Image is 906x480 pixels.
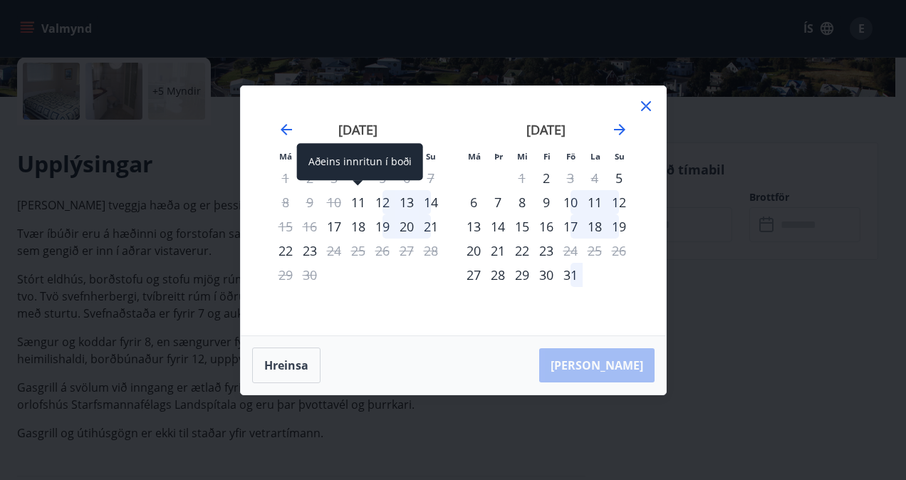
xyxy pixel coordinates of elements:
td: Choose fimmtudagur, 2. október 2025 as your check-in date. It’s available. [534,166,558,190]
div: Calendar [258,103,649,318]
div: Move forward to switch to the next month. [611,121,628,138]
div: 30 [534,263,558,287]
td: Not available. sunnudagur, 7. september 2025 [419,166,443,190]
td: Not available. fimmtudagur, 25. september 2025 [346,239,370,263]
small: Fö [566,151,576,162]
small: Mi [517,151,528,162]
td: Choose sunnudagur, 12. október 2025 as your check-in date. It’s available. [607,190,631,214]
td: Choose laugardagur, 11. október 2025 as your check-in date. It’s available. [583,190,607,214]
td: Choose fimmtudagur, 16. október 2025 as your check-in date. It’s available. [534,214,558,239]
td: Choose miðvikudagur, 17. september 2025 as your check-in date. It’s available. [322,214,346,239]
td: Choose föstudagur, 19. september 2025 as your check-in date. It’s available. [370,214,395,239]
td: Not available. þriðjudagur, 16. september 2025 [298,214,322,239]
td: Choose föstudagur, 12. september 2025 as your check-in date. It’s available. [370,190,395,214]
td: Choose þriðjudagur, 28. október 2025 as your check-in date. It’s available. [486,263,510,287]
div: 17 [558,214,583,239]
small: Má [468,151,481,162]
td: Not available. miðvikudagur, 10. september 2025 [322,190,346,214]
td: Choose laugardagur, 20. september 2025 as your check-in date. It’s available. [395,214,419,239]
div: 6 [462,190,486,214]
div: Aðeins innritun í boði [346,190,370,214]
div: 28 [486,263,510,287]
td: Not available. sunnudagur, 28. september 2025 [419,239,443,263]
td: Choose miðvikudagur, 8. október 2025 as your check-in date. It’s available. [510,190,534,214]
td: Choose laugardagur, 18. október 2025 as your check-in date. It’s available. [583,214,607,239]
div: 14 [486,214,510,239]
div: Aðeins innritun í boði [297,143,423,180]
div: Aðeins útritun í boði [322,239,346,263]
td: Choose miðvikudagur, 22. október 2025 as your check-in date. It’s available. [510,239,534,263]
div: 15 [510,214,534,239]
small: Þr [494,151,503,162]
div: 29 [510,263,534,287]
div: 12 [370,190,395,214]
small: Su [615,151,625,162]
small: La [590,151,600,162]
div: 19 [370,214,395,239]
td: Choose þriðjudagur, 21. október 2025 as your check-in date. It’s available. [486,239,510,263]
td: Choose mánudagur, 6. október 2025 as your check-in date. It’s available. [462,190,486,214]
td: Choose fimmtudagur, 30. október 2025 as your check-in date. It’s available. [534,263,558,287]
div: 13 [462,214,486,239]
td: Not available. mánudagur, 1. september 2025 [274,166,298,190]
td: Not available. sunnudagur, 26. október 2025 [607,239,631,263]
div: 19 [607,214,631,239]
strong: [DATE] [526,121,566,138]
div: Aðeins útritun í boði [558,166,583,190]
div: 8 [510,190,534,214]
td: Choose sunnudagur, 5. október 2025 as your check-in date. It’s available. [607,166,631,190]
td: Choose föstudagur, 17. október 2025 as your check-in date. It’s available. [558,214,583,239]
div: 23 [534,239,558,263]
td: Choose mánudagur, 22. september 2025 as your check-in date. It’s available. [274,239,298,263]
td: Choose fimmtudagur, 23. október 2025 as your check-in date. It’s available. [534,239,558,263]
td: Choose mánudagur, 20. október 2025 as your check-in date. It’s available. [462,239,486,263]
div: 23 [298,239,322,263]
td: Choose fimmtudagur, 11. september 2025 as your check-in date. It’s available. [346,190,370,214]
td: Choose fimmtudagur, 18. september 2025 as your check-in date. It’s available. [346,214,370,239]
td: Not available. laugardagur, 27. september 2025 [395,239,419,263]
div: 18 [583,214,607,239]
td: Not available. laugardagur, 25. október 2025 [583,239,607,263]
td: Choose föstudagur, 10. október 2025 as your check-in date. It’s available. [558,190,583,214]
div: 13 [395,190,419,214]
div: 7 [486,190,510,214]
div: 14 [419,190,443,214]
div: 22 [274,239,298,263]
div: 16 [534,214,558,239]
td: Not available. miðvikudagur, 24. september 2025 [322,239,346,263]
div: Move backward to switch to the previous month. [278,121,295,138]
td: Choose miðvikudagur, 15. október 2025 as your check-in date. It’s available. [510,214,534,239]
td: Choose sunnudagur, 21. september 2025 as your check-in date. It’s available. [419,214,443,239]
td: Not available. þriðjudagur, 9. september 2025 [298,190,322,214]
div: 9 [534,190,558,214]
small: Fi [543,151,551,162]
div: 11 [583,190,607,214]
td: Not available. mánudagur, 8. september 2025 [274,190,298,214]
div: Aðeins innritun í boði [607,166,631,190]
td: Choose þriðjudagur, 7. október 2025 as your check-in date. It’s available. [486,190,510,214]
div: 18 [346,214,370,239]
div: Aðeins innritun í boði [534,166,558,190]
td: Not available. miðvikudagur, 1. október 2025 [510,166,534,190]
td: Choose föstudagur, 31. október 2025 as your check-in date. It’s available. [558,263,583,287]
div: 12 [607,190,631,214]
td: Not available. föstudagur, 26. september 2025 [370,239,395,263]
td: Not available. föstudagur, 24. október 2025 [558,239,583,263]
td: Choose fimmtudagur, 9. október 2025 as your check-in date. It’s available. [534,190,558,214]
button: Hreinsa [252,348,321,383]
div: 20 [395,214,419,239]
td: Choose þriðjudagur, 23. september 2025 as your check-in date. It’s available. [298,239,322,263]
td: Choose sunnudagur, 19. október 2025 as your check-in date. It’s available. [607,214,631,239]
td: Not available. þriðjudagur, 30. september 2025 [298,263,322,287]
td: Not available. mánudagur, 15. september 2025 [274,214,298,239]
td: Choose mánudagur, 27. október 2025 as your check-in date. It’s available. [462,263,486,287]
div: 21 [419,214,443,239]
td: Choose þriðjudagur, 14. október 2025 as your check-in date. It’s available. [486,214,510,239]
div: 10 [558,190,583,214]
div: 20 [462,239,486,263]
div: 31 [558,263,583,287]
small: Má [279,151,292,162]
td: Choose mánudagur, 13. október 2025 as your check-in date. It’s available. [462,214,486,239]
td: Choose laugardagur, 13. september 2025 as your check-in date. It’s available. [395,190,419,214]
td: Not available. mánudagur, 29. september 2025 [274,263,298,287]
